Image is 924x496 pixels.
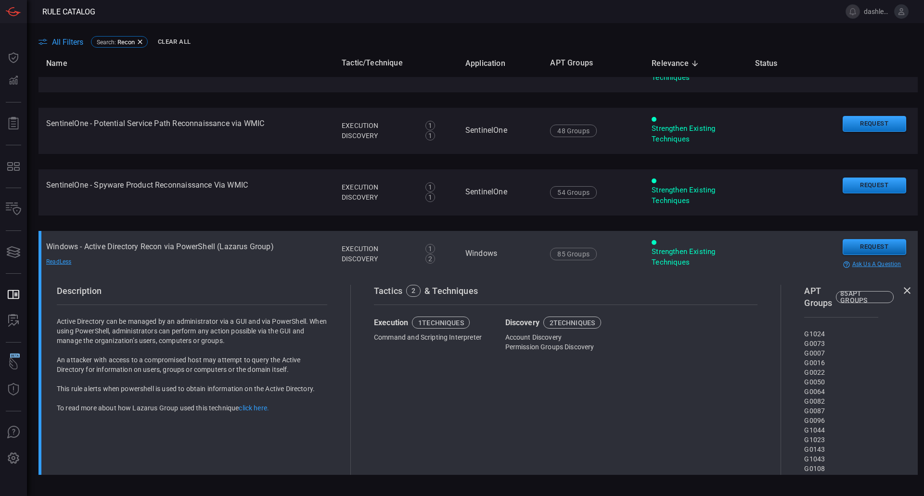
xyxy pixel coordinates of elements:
[57,384,327,394] p: This rule alerts when powershell is used to obtain information on the Active Directory.
[465,58,518,69] span: Application
[542,50,644,77] th: APT Groups
[804,445,878,454] div: G0143
[425,131,435,140] div: 1
[2,352,25,375] button: Wingman
[2,447,25,470] button: Preferences
[239,404,269,412] a: click here.
[804,473,878,483] div: G0060
[804,329,878,339] div: G1024
[458,231,542,277] td: Windows
[374,332,495,342] div: Command and Scripting Interpreter
[804,348,878,358] div: G0007
[458,108,542,154] td: SentinelOne
[46,258,114,266] div: Read Less
[864,8,890,15] span: dashley.[PERSON_NAME]
[550,186,597,199] div: 54 Groups
[2,378,25,401] button: Threat Intelligence
[843,261,910,268] div: ask us a question
[52,38,83,47] span: All Filters
[38,231,334,277] td: Windows - Active Directory Recon via PowerShell (Lazarus Group)
[342,244,415,254] div: Execution
[42,7,95,16] span: Rule Catalog
[840,290,889,304] div: 85 APT GROUPS
[342,192,415,203] div: Discovery
[505,342,627,352] div: Permission Groups Discovery
[2,283,25,306] button: Rule Catalog
[2,69,25,92] button: Detections
[38,38,83,47] button: All Filters
[57,403,327,413] p: To read more about how Lazarus Group used this technique
[804,285,878,309] div: APT Groups
[804,416,878,425] div: G0096
[2,155,25,178] button: MITRE - Detection Posture
[804,396,878,406] div: G0082
[804,377,878,387] div: G0050
[755,58,790,69] span: Status
[804,358,878,368] div: G0016
[652,185,739,206] div: Strengthen Existing Techniques
[425,121,435,130] div: 1
[843,239,906,255] button: Request
[2,241,25,264] button: Cards
[411,287,415,294] div: 2
[804,425,878,435] div: G1044
[374,317,495,329] div: Execution
[652,247,739,267] div: Strengthen Existing Techniques
[38,169,334,216] td: SentinelOne - Spyware Product Reconnaissance Via WMIC
[91,36,148,48] div: Search:Recon
[155,35,193,50] button: Clear All
[374,285,757,297] div: Tactics & Techniques
[2,46,25,69] button: Dashboard
[38,108,334,154] td: SentinelOne - Potential Service Path Reconnaissance via WMIC
[652,58,701,69] span: Relevance
[57,317,327,345] p: Active Directory can be managed by an administrator via a GUI and via PowerShell. When using Powe...
[57,355,327,374] p: An attacker with access to a compromised host may attempt to query the Active Directory for infor...
[505,332,627,342] div: Account Discovery
[804,406,878,416] div: G0087
[550,248,597,260] div: 85 Groups
[843,178,906,193] button: Request
[804,464,878,473] div: G0108
[843,116,906,132] button: Request
[505,317,627,329] div: Discovery
[342,254,415,264] div: Discovery
[334,50,458,77] th: Tactic/Technique
[804,339,878,348] div: G0073
[804,435,878,445] div: G1023
[342,182,415,192] div: Execution
[46,58,80,69] span: Name
[2,421,25,444] button: Ask Us A Question
[550,319,595,326] div: 2 techniques
[2,112,25,135] button: Reports
[117,38,135,46] span: Recon
[2,198,25,221] button: Inventory
[652,124,739,144] div: Strengthen Existing Techniques
[425,254,435,264] div: 2
[425,182,435,192] div: 1
[418,319,464,326] div: 1 techniques
[342,131,415,141] div: Discovery
[804,454,878,464] div: G1043
[97,39,116,46] span: Search :
[804,368,878,377] div: G0022
[2,309,25,332] button: ALERT ANALYSIS
[425,192,435,202] div: 1
[550,125,597,137] div: 48 Groups
[57,285,327,297] div: Description
[342,121,415,131] div: Execution
[804,387,878,396] div: G0064
[425,244,435,254] div: 1
[458,169,542,216] td: SentinelOne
